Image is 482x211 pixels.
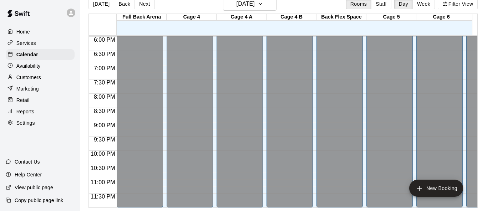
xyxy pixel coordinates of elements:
a: Availability [6,61,75,71]
a: Services [6,38,75,48]
p: Reports [16,108,34,115]
a: Retail [6,95,75,105]
p: Marketing [16,85,39,92]
p: Retail [16,97,30,104]
span: 6:30 PM [92,51,117,57]
a: Customers [6,72,75,83]
div: Cage 5 [366,14,416,21]
p: View public page [15,184,53,191]
a: Calendar [6,49,75,60]
div: Closed [418,13,461,210]
span: 11:30 PM [89,194,117,200]
div: Cage 4 B [267,14,316,21]
p: Customers [16,74,41,81]
button: add [409,180,463,197]
div: 5:00 PM – 11:59 PM: Closed [267,8,313,207]
p: Help Center [15,171,42,178]
div: 5:00 PM – 11:59 PM: Closed [217,8,263,207]
div: Closed [369,13,411,210]
a: Reports [6,106,75,117]
div: Full Back Arena [117,14,167,21]
div: Closed [219,13,261,210]
p: Contact Us [15,158,40,165]
span: 10:00 PM [89,151,117,157]
div: 5:00 PM – 11:59 PM: Closed [117,8,163,207]
p: Calendar [16,51,38,58]
a: Home [6,26,75,37]
span: 9:30 PM [92,137,117,143]
span: 10:30 PM [89,165,117,171]
div: Cage 4 [167,14,217,21]
span: 8:00 PM [92,94,117,100]
div: Closed [169,13,211,210]
div: 5:00 PM – 11:59 PM: Closed [167,8,213,207]
div: Cage 6 [416,14,466,21]
a: Marketing [6,83,75,94]
p: Availability [16,62,41,70]
div: Back Flex Space [316,14,366,21]
span: 9:00 PM [92,122,117,128]
a: Settings [6,118,75,128]
div: 5:00 PM – 11:59 PM: Closed [416,8,463,207]
div: 5:00 PM – 11:59 PM: Closed [316,8,363,207]
div: Closed [269,13,311,210]
div: 5:00 PM – 11:59 PM: Closed [366,8,413,207]
span: 6:00 PM [92,37,117,43]
p: Copy public page link [15,197,63,204]
p: Settings [16,119,35,127]
p: Home [16,28,30,35]
div: Cage 4 A [217,14,267,21]
span: 7:30 PM [92,79,117,86]
span: 11:00 PM [89,179,117,185]
p: Services [16,40,36,47]
div: Closed [119,13,161,210]
span: 7:00 PM [92,65,117,71]
span: 8:30 PM [92,108,117,114]
div: Closed [319,13,361,210]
